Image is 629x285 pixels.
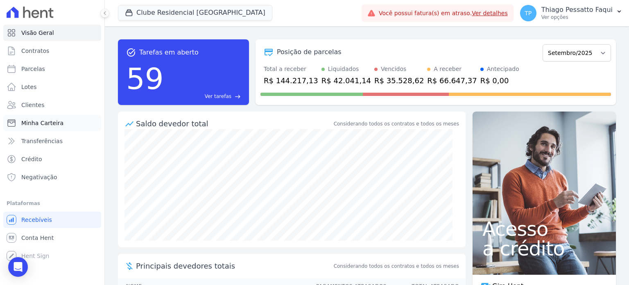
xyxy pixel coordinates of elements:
a: Conta Hent [3,230,101,246]
div: Open Intercom Messenger [8,257,28,277]
span: Visão Geral [21,29,54,37]
span: Lotes [21,83,37,91]
span: Negativação [21,173,57,181]
span: Minha Carteira [21,119,63,127]
div: R$ 66.647,37 [427,75,477,86]
span: Recebíveis [21,216,52,224]
span: task_alt [126,48,136,57]
span: Acesso [482,219,606,239]
div: R$ 144.217,13 [264,75,318,86]
span: Parcelas [21,65,45,73]
div: A receber [434,65,462,73]
div: R$ 42.041,14 [321,75,371,86]
span: Ver tarefas [205,93,231,100]
a: Ver detalhes [472,10,508,16]
button: TP Thiago Pessatto Faqui Ver opções [514,2,629,25]
button: Clube Residencial [GEOGRAPHIC_DATA] [118,5,272,21]
a: Transferências [3,133,101,149]
span: Conta Hent [21,234,54,242]
div: Plataformas [7,198,98,208]
span: Tarefas em aberto [139,48,199,57]
span: Crédito [21,155,42,163]
span: Principais devedores totais [136,260,332,271]
a: Minha Carteira [3,115,101,131]
span: TP [525,10,532,16]
a: Lotes [3,79,101,95]
span: a crédito [482,239,606,258]
span: Você possui fatura(s) em atraso. [379,9,508,18]
div: Antecipado [487,65,519,73]
p: Thiago Pessatto Faqui [541,6,613,14]
a: Recebíveis [3,212,101,228]
div: Total a receber [264,65,318,73]
span: Considerando todos os contratos e todos os meses [334,262,459,270]
a: Negativação [3,169,101,185]
a: Crédito [3,151,101,167]
a: Clientes [3,97,101,113]
div: Saldo devedor total [136,118,332,129]
div: Liquidados [328,65,359,73]
div: R$ 0,00 [480,75,519,86]
div: Considerando todos os contratos e todos os meses [334,120,459,128]
div: R$ 35.528,62 [374,75,424,86]
span: Contratos [21,47,49,55]
span: Clientes [21,101,44,109]
a: Parcelas [3,61,101,77]
a: Ver tarefas east [167,93,241,100]
p: Ver opções [541,14,613,21]
a: Contratos [3,43,101,59]
a: Visão Geral [3,25,101,41]
div: 59 [126,57,164,100]
div: Posição de parcelas [277,47,342,57]
div: Vencidos [381,65,406,73]
span: Transferências [21,137,63,145]
span: east [235,93,241,100]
